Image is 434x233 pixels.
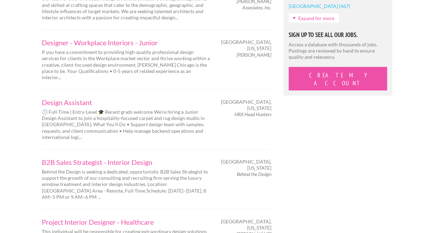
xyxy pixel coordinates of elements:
span: [GEOGRAPHIC_DATA], [US_STATE] [221,218,271,231]
h5: Sign Up to See All Our Jobs. [289,32,387,38]
button: Create My Account [289,67,387,91]
p: If you have a commitment to providing high-quality professional design services for clients in th... [42,49,211,81]
span: [GEOGRAPHIC_DATA], [US_STATE] [221,39,271,52]
p: Behind the Design is seeking a dedicated, opportunistic B2B Sales Strategist to support the growt... [42,169,211,200]
em: [PERSON_NAME] [237,52,271,58]
a: [GEOGRAPHIC_DATA] (467) [289,1,350,11]
a: B2B Sales Strategist - Interior Design [42,159,211,166]
span: [GEOGRAPHIC_DATA], [US_STATE] [221,99,271,111]
span: [GEOGRAPHIC_DATA], [US_STATE] [221,159,271,171]
em: Behind the Design [237,171,271,177]
em: HRX Head Hunters [234,111,271,117]
a: Project Interior Designer - Healthcare [42,218,211,225]
a: Expand for more [289,13,339,23]
a: Design Assistant [42,99,211,106]
a: Designer - Workplace Interiors - Junior [42,39,211,46]
p: Access a database with thousands of jobs. Postings are reviewed by hand to ensure quality and rel... [289,41,387,60]
p: 🕒 Full-Time | Entry-Level 🎓 Recent grads welcome We're hiring a Junior Design Assistant to join a... [42,109,211,140]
